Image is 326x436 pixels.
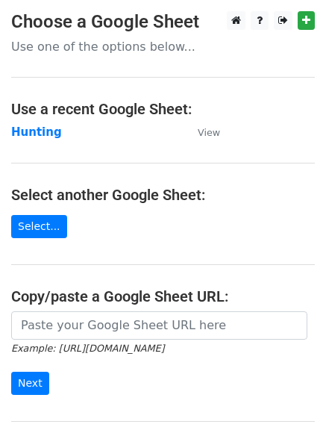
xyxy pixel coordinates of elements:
[11,11,315,33] h3: Choose a Google Sheet
[11,39,315,54] p: Use one of the options below...
[11,311,307,340] input: Paste your Google Sheet URL here
[11,287,315,305] h4: Copy/paste a Google Sheet URL:
[11,343,164,354] small: Example: [URL][DOMAIN_NAME]
[198,127,220,138] small: View
[11,186,315,204] h4: Select another Google Sheet:
[11,372,49,395] input: Next
[183,125,220,139] a: View
[11,100,315,118] h4: Use a recent Google Sheet:
[11,215,67,238] a: Select...
[11,125,62,139] a: Hunting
